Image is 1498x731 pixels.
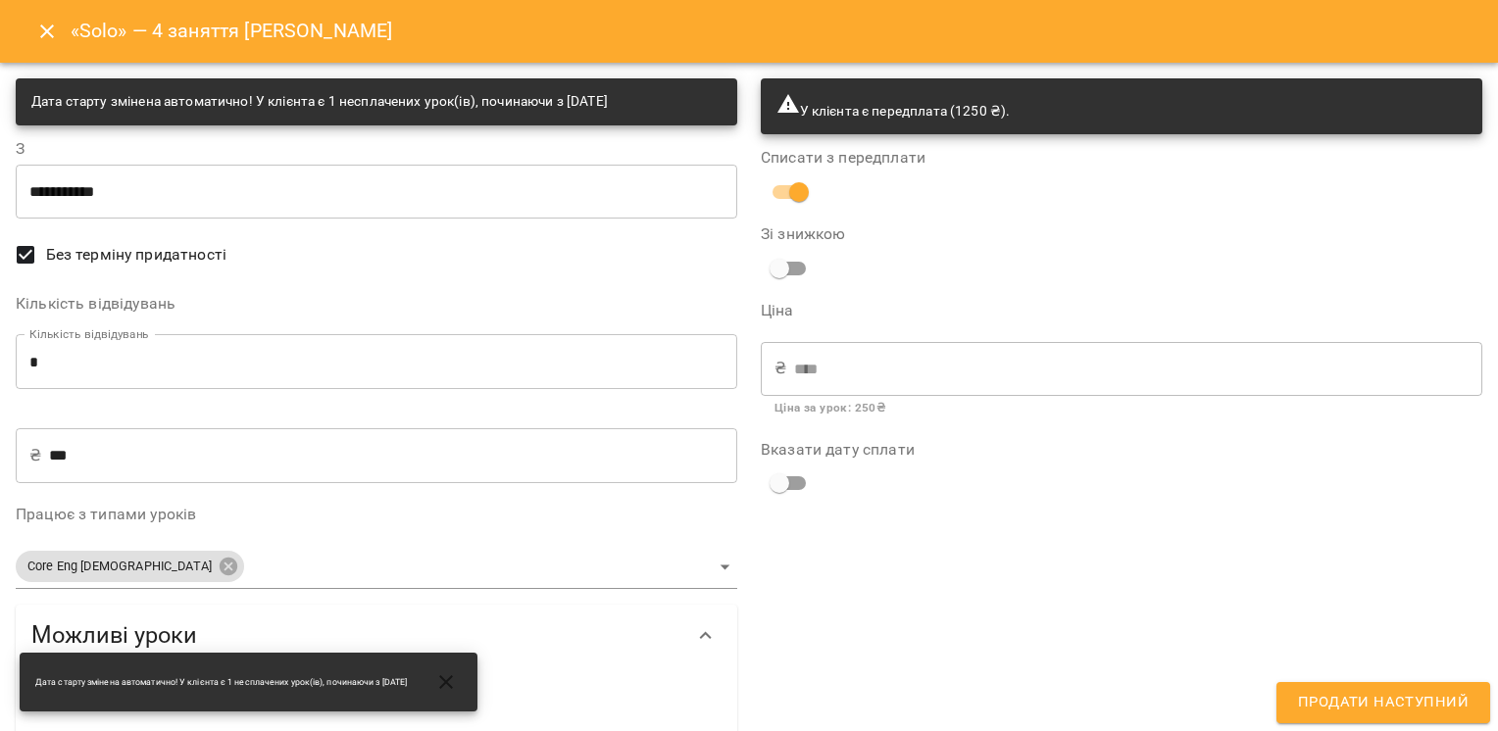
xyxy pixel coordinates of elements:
[761,226,1001,242] label: Зі знижкою
[29,444,41,467] p: ₴
[761,442,1482,458] label: Вказати дату сплати
[35,676,407,689] span: Дата старту змінена автоматично! У клієнта є 1 несплачених урок(ів), починаючи з [DATE]
[761,303,1482,318] label: Ціна
[682,612,729,659] button: Show more
[16,558,224,576] span: Core Eng [DEMOGRAPHIC_DATA]
[1276,682,1490,723] button: Продати наступний
[16,551,244,582] div: Core Eng [DEMOGRAPHIC_DATA]
[71,16,393,46] h6: «Solo» — 4 заняття [PERSON_NAME]
[16,507,737,522] label: Працює з типами уроків
[24,8,71,55] button: Close
[16,296,737,312] label: Кількість відвідувань
[761,150,1482,166] label: Списати з передплати
[774,357,786,380] p: ₴
[774,401,885,414] b: Ціна за урок : 250 ₴
[16,141,737,157] label: З
[31,84,608,120] div: Дата старту змінена автоматично! У клієнта є 1 несплачених урок(ів), починаючи з [DATE]
[31,620,682,651] span: Можливі уроки
[16,545,737,589] div: Core Eng [DEMOGRAPHIC_DATA]
[776,103,1010,119] span: У клієнта є передплата (1250 ₴).
[1298,690,1469,715] span: Продати наступний
[46,243,226,267] span: Без терміну придатності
